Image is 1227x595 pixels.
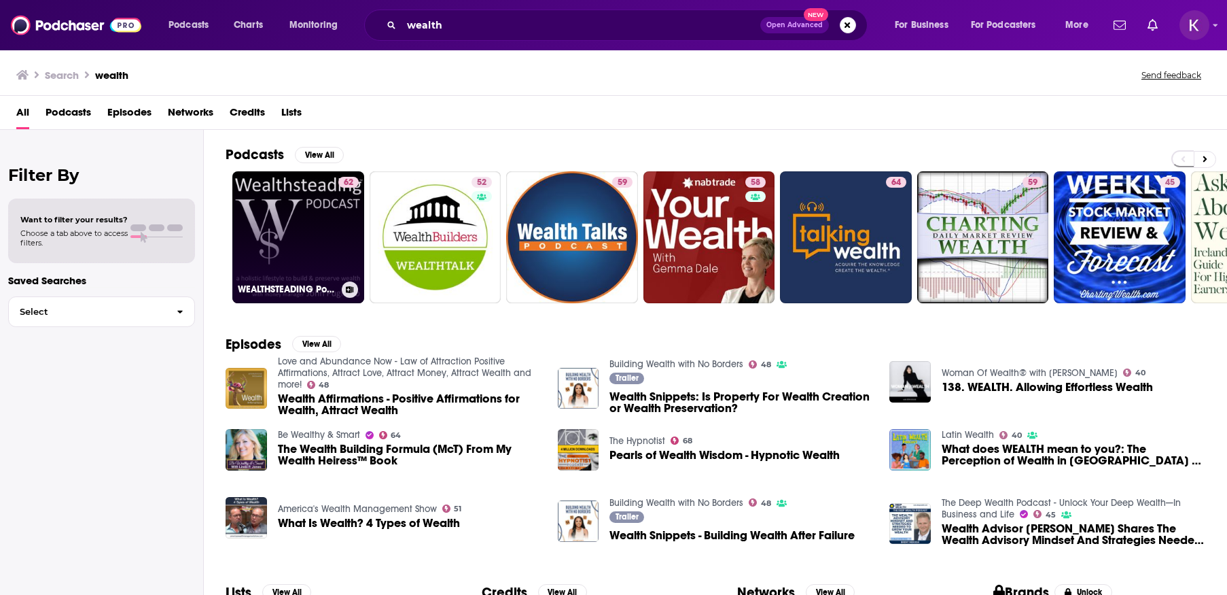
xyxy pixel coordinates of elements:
[745,177,766,188] a: 58
[46,101,91,129] a: Podcasts
[942,443,1205,466] a: What does WEALTH mean to you?: The Perception of Wealth in America | Wealth Wednesday
[232,171,364,303] a: 62WEALTHSTEADING Podcast investing retirement money stock market & wealth
[16,101,29,129] a: All
[344,176,353,190] span: 62
[168,16,209,35] span: Podcasts
[225,14,271,36] a: Charts
[402,14,760,36] input: Search podcasts, credits, & more...
[1135,370,1145,376] span: 40
[278,356,531,390] a: Love and Abundance Now - Law of Attraction Positive Affirmations, Attract Love, Attract Money, At...
[278,443,541,466] a: The Wealth Building Formula (McT) From My Wealth Heiress™ Book
[942,429,994,441] a: Latin Wealth
[230,101,265,129] a: Credits
[761,362,771,368] span: 48
[889,503,931,545] img: Wealth Advisor Brent Mekosh Shares The Wealth Advisory Mindset And Strategies Needed To Grow Your...
[558,429,599,471] a: Pearls of Wealth Wisdom - Hypnotic Wealth
[226,497,267,539] img: What Is Wealth? 4 Types of Wealth
[609,530,855,541] a: Wealth Snippets - Building Wealth After Failure
[683,438,692,444] span: 68
[766,22,823,29] span: Open Advanced
[226,146,284,163] h2: Podcasts
[95,69,128,82] h3: wealth
[962,14,1056,36] button: open menu
[278,393,541,416] a: Wealth Affirmations - Positive Affirmations for Wealth, Attract Wealth
[295,147,344,163] button: View All
[1179,10,1209,40] span: Logged in as kwignall
[609,497,743,509] a: Building Wealth with No Borders
[442,505,462,513] a: 51
[609,391,873,414] a: Wealth Snippets: Is Property For Wealth Creation or Wealth Preservation?
[226,146,344,163] a: PodcastsView All
[377,10,881,41] div: Search podcasts, credits, & more...
[1022,177,1043,188] a: 59
[749,498,771,507] a: 48
[292,336,341,352] button: View All
[454,506,461,512] span: 51
[281,101,302,129] a: Lists
[1179,10,1209,40] img: User Profile
[1012,432,1022,439] span: 40
[1054,171,1186,303] a: 45
[370,171,501,303] a: 52
[761,500,771,507] span: 48
[885,14,965,36] button: open menu
[107,101,152,129] a: Episodes
[234,16,263,35] span: Charts
[278,429,360,441] a: Be Wealthy & Smart
[226,336,341,353] a: EpisodesView All
[379,431,402,439] a: 64
[889,429,931,471] img: What does WEALTH mean to you?: The Perception of Wealth in America | Wealth Wednesday
[506,171,638,303] a: 59
[609,449,840,461] a: Pearls of Wealth Wisdom - Hypnotic Wealth
[278,503,437,515] a: America's Wealth Management Show
[749,360,771,369] a: 48
[9,307,166,316] span: Select
[760,17,829,33] button: Open AdvancedNew
[11,12,141,38] img: Podchaser - Follow, Share and Rate Podcasts
[238,284,336,295] h3: WEALTHSTEADING Podcast investing retirement money stock market & wealth
[751,176,760,190] span: 58
[942,367,1118,379] a: Woman Of Wealth® with Jenna Black
[558,500,599,542] img: Wealth Snippets - Building Wealth After Failure
[1046,512,1056,518] span: 45
[618,176,627,190] span: 59
[226,429,267,471] img: The Wealth Building Formula (McT) From My Wealth Heiress™ Book
[338,177,359,188] a: 62
[942,381,1153,393] a: 138. WEALTH. Allowing Effortless Wealth
[942,523,1205,546] span: Wealth Advisor [PERSON_NAME] Shares The Wealth Advisory Mindset And Strategies Needed To Grow You...
[616,513,639,521] span: Trailer
[289,16,338,35] span: Monitoring
[226,368,267,409] img: Wealth Affirmations - Positive Affirmations for Wealth, Attract Wealth
[889,361,931,403] img: 138. WEALTH. Allowing Effortless Wealth
[999,431,1022,439] a: 40
[168,101,213,129] a: Networks
[612,177,633,188] a: 59
[1108,14,1131,37] a: Show notifications dropdown
[20,215,128,224] span: Want to filter your results?
[278,517,460,529] a: What Is Wealth? 4 Types of Wealth
[780,171,912,303] a: 64
[45,69,79,82] h3: Search
[1056,14,1105,36] button: open menu
[307,381,330,389] a: 48
[1142,14,1163,37] a: Show notifications dropdown
[1179,10,1209,40] button: Show profile menu
[1137,69,1205,81] button: Send feedback
[671,437,692,445] a: 68
[319,382,329,388] span: 48
[616,374,639,382] span: Trailer
[942,523,1205,546] a: Wealth Advisor Brent Mekosh Shares The Wealth Advisory Mindset And Strategies Needed To Grow Your...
